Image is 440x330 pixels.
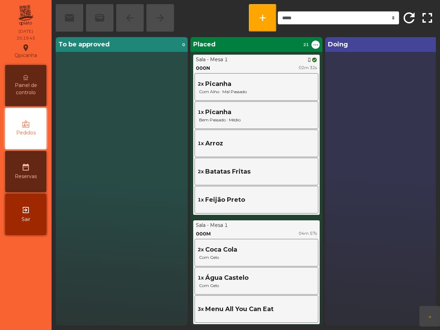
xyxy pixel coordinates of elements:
span: 1x [198,109,204,116]
div: Mesa 1 [210,56,228,63]
span: To be approved [58,40,110,49]
img: qpiato [17,3,34,27]
span: fullscreen [419,10,436,26]
button: refresh [400,4,418,32]
span: Painel de controlo [7,82,45,96]
span: Com Gelo [198,254,315,261]
button: ... [311,41,320,49]
span: Pedidos [16,129,36,136]
div: Qpicanha [14,43,37,60]
span: Menu All You Can Eat [205,305,274,314]
div: 20:19:45 [16,35,35,41]
div: 000N [196,65,210,72]
span: 3x [198,306,204,313]
div: Sala - [196,222,209,229]
span: 2x [198,246,204,253]
span: phone_iphone [307,58,311,62]
i: location_on [22,44,30,52]
span: 1x [198,140,204,147]
button: fullscreen [419,4,436,32]
span: Coca Cola [205,245,237,254]
span: arrow_forward [428,315,432,319]
div: Sala - [196,56,209,63]
span: Picanha [205,108,231,117]
i: date_range [22,163,30,171]
span: Sair [22,216,30,223]
span: Batatas Fritas [205,167,251,176]
span: Reservas [15,173,37,180]
span: Arroz [205,139,223,148]
span: 02m 32s [299,65,317,70]
span: 1x [198,196,204,203]
span: Bem Passado · Médio [198,117,315,123]
span: 0 [182,42,185,48]
button: arrow_forward [419,306,440,327]
span: 21 [303,42,309,48]
span: Feijão Preto [205,195,245,205]
span: Doing [328,40,348,49]
span: 1x [198,274,204,282]
span: 2x [198,80,204,88]
span: Com Gelo [198,283,315,289]
div: 000M [196,230,211,238]
span: refresh [401,10,417,26]
span: add [257,12,268,23]
div: [DATE] [19,28,33,34]
span: 04m 57s [299,231,317,236]
span: 2x [198,168,204,175]
span: Água Castelo [205,273,249,283]
button: add [249,4,276,32]
span: Com Alho · Mal Passado [198,89,315,95]
span: Picanha [205,79,231,89]
span: Placed [193,40,216,49]
i: exit_to_app [22,206,30,214]
div: Mesa 1 [210,222,228,229]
